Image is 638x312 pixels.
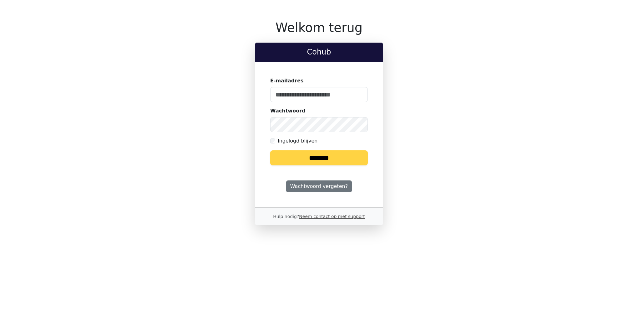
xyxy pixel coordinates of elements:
[270,107,306,115] label: Wachtwoord
[270,77,304,85] label: E-mailadres
[278,137,317,145] label: Ingelogd blijven
[286,180,352,192] a: Wachtwoord vergeten?
[273,214,365,219] small: Hulp nodig?
[255,20,383,35] h1: Welkom terug
[260,48,378,57] h2: Cohub
[299,214,365,219] a: Neem contact op met support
